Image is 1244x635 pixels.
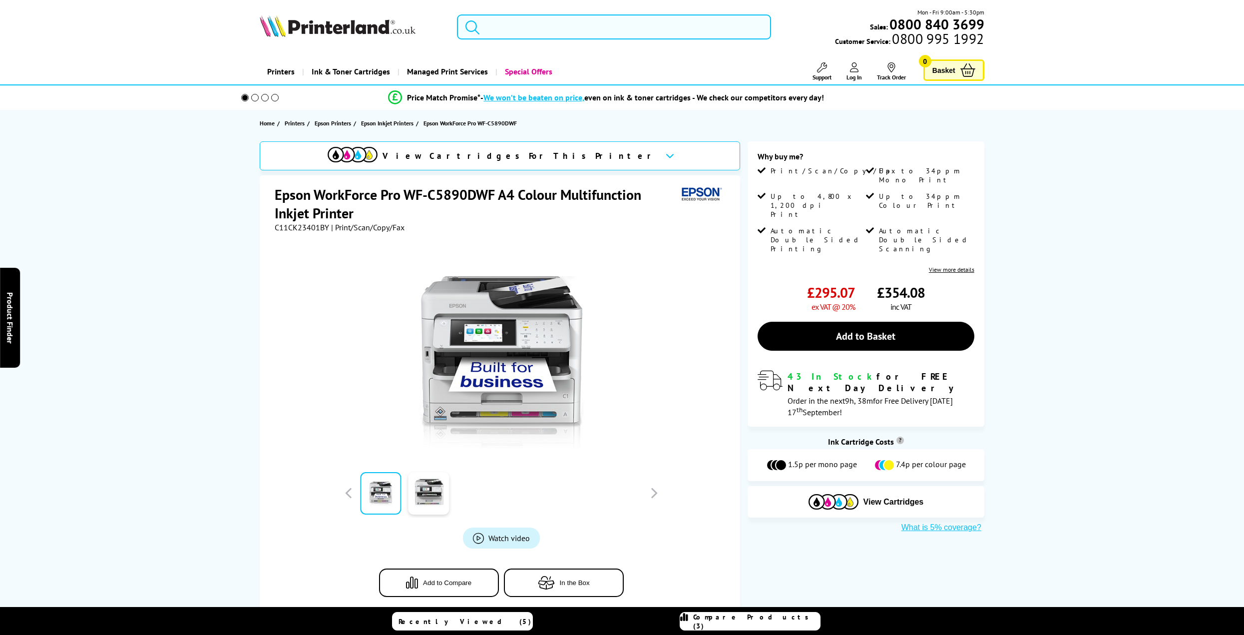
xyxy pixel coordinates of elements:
span: Home [260,118,275,128]
img: Cartridges [809,494,858,510]
a: Support [813,62,831,81]
button: Add to Compare [379,569,499,597]
img: Epson [678,185,724,204]
div: for FREE Next Day Delivery [788,371,974,394]
a: Recently Viewed (5) [392,612,533,631]
button: What is 5% coverage? [898,523,984,533]
span: Print/Scan/Copy/Fax [771,166,899,175]
a: Printers [260,59,302,84]
a: Epson Inkjet Printers [361,118,416,128]
span: Up to 4,800 x 1,200 dpi Print [771,192,864,219]
span: We won’t be beaten on price, [483,92,584,102]
a: Compare Products (3) [680,612,821,631]
span: 9h, 38m [845,396,873,406]
img: Epson WorkForce Pro WF-C5890DWF [404,252,599,448]
a: Managed Print Services [398,59,495,84]
a: Track Order [877,62,906,81]
button: View Cartridges [755,494,977,510]
a: Ink & Toner Cartridges [302,59,398,84]
span: Sales: [870,22,888,31]
b: 0800 840 3699 [889,15,984,33]
span: Up to 34ppm Colour Print [879,192,972,210]
span: C11CK23401BY [275,222,329,232]
span: Watch video [488,533,530,543]
sup: th [797,405,803,414]
span: Mon - Fri 9:00am - 5:30pm [917,7,984,17]
a: Epson WorkForce Pro WF-C5890DWF [423,118,519,128]
span: Support [813,73,831,81]
div: Ink Cartridge Costs [748,437,984,447]
a: Special Offers [495,59,560,84]
span: Recently Viewed (5) [399,617,531,626]
a: Product_All_Videos [463,528,540,549]
span: 1.5p per mono page [788,459,857,471]
span: 7.4p per colour page [896,459,966,471]
span: inc VAT [890,302,911,312]
span: In the Box [560,579,590,587]
span: Add to Compare [423,579,471,587]
span: Printers [285,118,305,128]
span: Ink & Toner Cartridges [312,59,390,84]
span: View Cartridges [863,498,924,507]
span: Automatic Double Sided Printing [771,226,864,253]
a: 0800 840 3699 [888,19,984,29]
span: Epson Printers [315,118,351,128]
span: £354.08 [877,283,925,302]
a: View more details [929,266,974,273]
div: modal_delivery [758,371,974,417]
span: ex VAT @ 20% [812,302,855,312]
sup: Cost per page [896,437,904,444]
div: Why buy me? [758,151,974,166]
span: Customer Service: [835,34,984,46]
a: Home [260,118,277,128]
h1: Epson WorkForce Pro WF-C5890DWF A4 Colour Multifunction Inkjet Printer [275,185,678,222]
a: Printerland Logo [260,15,444,39]
span: Automatic Double Sided Scanning [879,226,972,253]
span: Compare Products (3) [693,613,820,631]
span: Epson WorkForce Pro WF-C5890DWF [423,118,517,128]
span: Product Finder [5,292,15,343]
li: modal_Promise [228,89,985,106]
span: £295.07 [807,283,855,302]
img: cmyk-icon.svg [328,147,378,162]
span: View Cartridges For This Printer [383,150,657,161]
span: Price Match Promise* [407,92,480,102]
span: 0 [919,55,931,67]
span: Log In [846,73,862,81]
a: Printers [285,118,307,128]
span: Epson Inkjet Printers [361,118,414,128]
a: Add to Basket [758,322,974,351]
span: Up to 34ppm Mono Print [879,166,972,184]
span: | Print/Scan/Copy/Fax [331,222,405,232]
a: Log In [846,62,862,81]
span: 0800 995 1992 [890,34,984,43]
img: Printerland Logo [260,15,415,37]
span: Order in the next for Free Delivery [DATE] 17 September! [788,396,953,417]
a: Basket 0 [923,59,984,81]
span: 43 In Stock [788,371,876,382]
div: - even on ink & toner cartridges - We check our competitors every day! [480,92,824,102]
span: Basket [932,63,955,77]
a: Epson Printers [315,118,354,128]
button: In the Box [504,569,624,597]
